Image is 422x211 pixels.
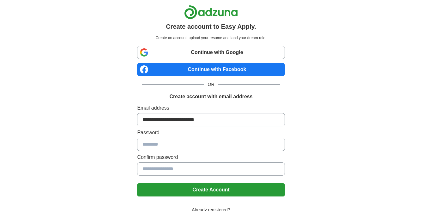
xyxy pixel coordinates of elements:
img: Adzuna logo [184,5,238,19]
label: Confirm password [137,154,285,161]
a: Continue with Facebook [137,63,285,76]
p: Create an account, upload your resume and land your dream role. [138,35,283,41]
h1: Create account to Easy Apply. [166,22,256,31]
a: Continue with Google [137,46,285,59]
button: Create Account [137,183,285,196]
label: Password [137,129,285,136]
label: Email address [137,104,285,112]
span: OR [204,81,218,88]
h1: Create account with email address [169,93,252,100]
